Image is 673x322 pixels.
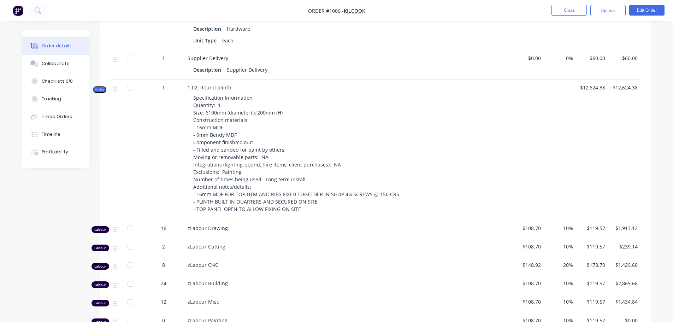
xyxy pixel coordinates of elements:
[579,280,605,287] span: $119.57
[611,298,637,305] span: $1,434.84
[611,54,637,62] span: $60.00
[579,54,605,62] span: $60.00
[188,280,228,287] span: zLabour Building
[224,24,253,34] div: Hardware
[193,65,224,75] div: Description
[188,243,225,250] span: zLabour Cutting
[514,298,541,305] span: $108.70
[224,65,270,75] div: Supplier Delivery
[579,84,605,91] span: $12,624.38
[22,108,89,125] button: Linked Orders
[161,298,166,305] span: 12
[193,24,224,34] div: Description
[42,149,68,155] div: Profitability
[514,224,541,232] span: $108.70
[611,243,637,250] span: $239.14
[188,225,228,232] span: zLabour Drawing
[22,143,89,161] button: Profitability
[162,54,165,62] span: 1
[161,280,166,287] span: 24
[551,5,587,16] button: Close
[162,243,165,250] span: 2
[91,300,109,306] div: Labour
[308,7,344,14] span: Order #1006 -
[579,224,605,232] span: $119.57
[219,35,236,46] div: each
[590,5,626,16] button: Options
[22,90,89,108] button: Tracking
[579,298,605,305] span: $119.57
[188,298,219,305] span: zLabour Misc
[611,84,637,91] span: $12,624.38
[547,54,573,62] span: 0%
[188,55,228,62] span: Supplier Delivery
[161,224,166,232] span: 16
[42,113,72,120] div: Linked Orders
[193,94,399,212] span: Specification Information Quantity: 1 Size: 6100mm (diameter) x 200mm (H) Construction materials:...
[91,226,109,233] div: Labour
[514,261,541,269] span: $148.92
[22,37,89,55] button: Order details
[579,261,605,269] span: $178.70
[193,35,219,46] div: Unit Type
[42,131,60,137] div: Timeline
[514,243,541,250] span: $108.70
[95,87,104,92] span: Kit
[547,280,573,287] span: 10%
[91,245,109,251] div: Labour
[42,43,72,49] div: Order details
[22,125,89,143] button: Timeline
[162,261,165,269] span: 8
[42,96,61,102] div: Tracking
[547,243,573,250] span: 10%
[611,261,637,269] span: $1,429.60
[188,84,231,91] span: 1.02: Round plinth
[514,54,541,62] span: $0.00
[93,86,106,93] button: Kit
[344,7,365,14] a: Kilcook
[42,60,70,67] div: Collaborate
[13,5,23,16] img: Factory
[91,263,109,270] div: Labour
[611,224,637,232] span: $1,913.12
[22,72,89,90] button: Checklists 0/0
[42,78,73,84] div: Checklists 0/0
[579,243,605,250] span: $119.57
[611,280,637,287] span: $2,869.68
[188,262,218,268] span: zLabour CNC
[162,84,165,91] span: 1
[547,261,573,269] span: 20%
[547,298,573,305] span: 10%
[514,280,541,287] span: $108.70
[91,281,109,288] div: Labour
[22,55,89,72] button: Collaborate
[547,224,573,232] span: 10%
[629,5,665,16] button: Edit Order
